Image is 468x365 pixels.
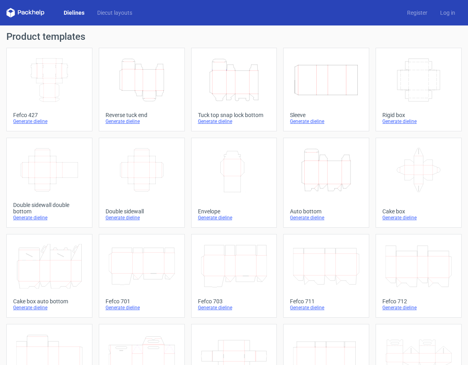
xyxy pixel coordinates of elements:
[198,112,270,118] div: Tuck top snap lock bottom
[401,9,434,17] a: Register
[57,9,91,17] a: Dielines
[191,234,277,318] a: Fefco 703Generate dieline
[198,118,270,125] div: Generate dieline
[91,9,139,17] a: Diecut layouts
[283,234,369,318] a: Fefco 711Generate dieline
[106,208,178,215] div: Double sidewall
[290,304,362,311] div: Generate dieline
[376,234,462,318] a: Fefco 712Generate dieline
[13,304,86,311] div: Generate dieline
[13,298,86,304] div: Cake box auto bottom
[198,304,270,311] div: Generate dieline
[99,234,185,318] a: Fefco 701Generate dieline
[198,208,270,215] div: Envelope
[290,298,362,304] div: Fefco 711
[99,138,185,228] a: Double sidewallGenerate dieline
[376,48,462,131] a: Rigid boxGenerate dieline
[382,304,455,311] div: Generate dieline
[283,138,369,228] a: Auto bottomGenerate dieline
[382,112,455,118] div: Rigid box
[382,215,455,221] div: Generate dieline
[106,215,178,221] div: Generate dieline
[6,138,92,228] a: Double sidewall double bottomGenerate dieline
[13,118,86,125] div: Generate dieline
[382,298,455,304] div: Fefco 712
[376,138,462,228] a: Cake boxGenerate dieline
[13,112,86,118] div: Fefco 427
[382,118,455,125] div: Generate dieline
[13,202,86,215] div: Double sidewall double bottom
[198,298,270,304] div: Fefco 703
[6,234,92,318] a: Cake box auto bottomGenerate dieline
[6,48,92,131] a: Fefco 427Generate dieline
[290,118,362,125] div: Generate dieline
[106,118,178,125] div: Generate dieline
[434,9,462,17] a: Log in
[290,215,362,221] div: Generate dieline
[99,48,185,131] a: Reverse tuck endGenerate dieline
[382,208,455,215] div: Cake box
[6,32,462,41] h1: Product templates
[13,215,86,221] div: Generate dieline
[290,112,362,118] div: Sleeve
[198,215,270,221] div: Generate dieline
[106,112,178,118] div: Reverse tuck end
[283,48,369,131] a: SleeveGenerate dieline
[290,208,362,215] div: Auto bottom
[191,138,277,228] a: EnvelopeGenerate dieline
[106,304,178,311] div: Generate dieline
[106,298,178,304] div: Fefco 701
[191,48,277,131] a: Tuck top snap lock bottomGenerate dieline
